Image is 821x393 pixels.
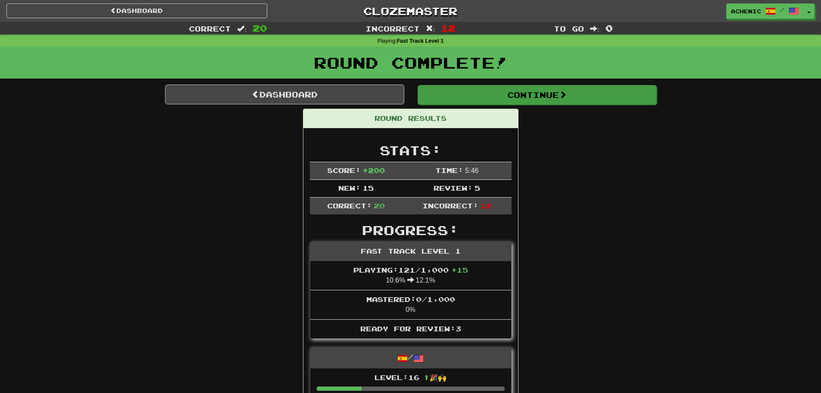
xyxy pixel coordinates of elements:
div: / [310,348,511,368]
span: Correct: [327,201,372,210]
span: Playing: 121 / 1,000 [353,266,468,274]
h2: Progress: [310,223,512,237]
span: Ready for Review: 3 [360,324,461,333]
span: 20 [253,23,267,33]
span: 5 : 46 [465,167,478,174]
span: 12 [441,23,456,33]
span: 0 [606,23,613,33]
span: + 15 [451,266,468,274]
a: Dashboard [6,3,267,18]
span: ⬆🎉🙌 [419,373,446,381]
h1: Round Complete! [3,54,818,71]
span: Time: [435,166,463,174]
span: : [426,25,435,32]
span: Level: 16 [375,373,446,381]
span: Incorrect [365,24,420,33]
span: To go [554,24,584,33]
li: 10.6% 12.1% [310,261,511,290]
a: Achenic / [726,3,804,19]
a: Clozemaster [280,3,541,19]
span: Achenic [731,7,761,15]
strong: Fast Track Level 1 [397,38,444,44]
li: 0% [310,290,511,320]
span: 15 [362,184,374,192]
div: Fast Track Level 1 [310,242,511,261]
span: / [780,7,784,13]
span: Mastered: 0 / 1,000 [366,295,455,303]
a: Dashboard [165,85,404,104]
span: Correct [189,24,231,33]
h2: Stats: [310,143,512,157]
button: Continue [418,85,657,105]
div: Round Results [303,109,518,128]
span: New: [338,184,361,192]
span: + 200 [362,166,385,174]
span: : [237,25,247,32]
span: Review: [434,184,473,192]
span: 12 [480,201,491,210]
span: : [590,25,599,32]
span: Score: [327,166,361,174]
span: 5 [474,184,480,192]
span: 20 [374,201,385,210]
span: Incorrect: [422,201,478,210]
